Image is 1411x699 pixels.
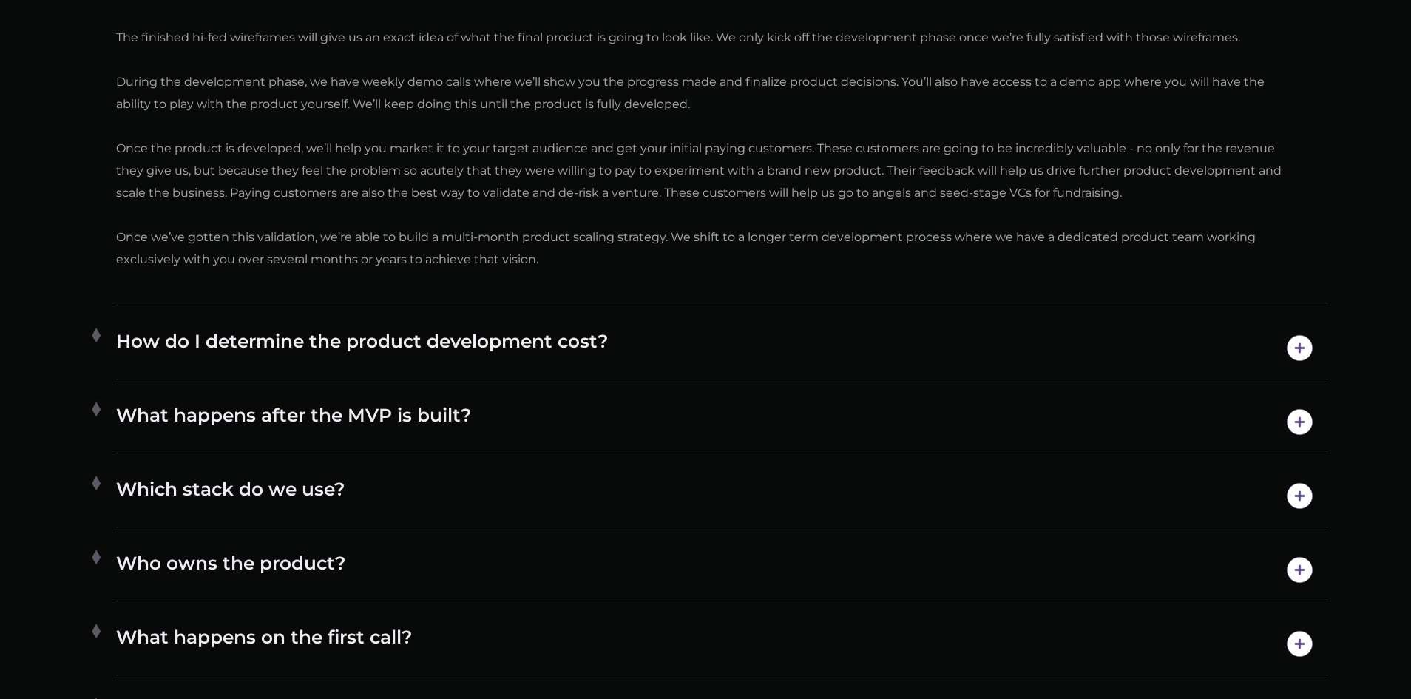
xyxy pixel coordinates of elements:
h4: Which stack do we use? [116,477,1328,515]
img: plus-1 [87,399,106,419]
img: open-icon [1281,625,1319,663]
img: open-icon [1281,551,1319,589]
img: open-icon [1281,477,1319,515]
h4: What happens on the first call? [116,625,1328,663]
img: open-icon [1281,403,1319,441]
p: During the development phase, we have weekly demo calls where we’ll show you the progress made an... [116,71,1284,115]
h4: What happens after the MVP is built? [116,403,1328,441]
p: Once the product is developed, we’ll help you market it to your target audience and get your init... [116,138,1284,204]
p: Once we’ve gotten this validation, we’re able to build a multi-month product scaling strategy. We... [116,226,1284,271]
img: open-icon [1281,329,1319,367]
img: plus-1 [87,547,106,567]
img: plus-1 [87,473,106,493]
img: plus-1 [87,621,106,641]
h4: How do I determine the product development cost? [116,329,1328,367]
h4: Who owns the product? [116,551,1328,589]
img: plus-1 [87,325,106,345]
p: The finished hi-fed wireframes will give us an exact idea of what the final product is going to l... [116,27,1284,49]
